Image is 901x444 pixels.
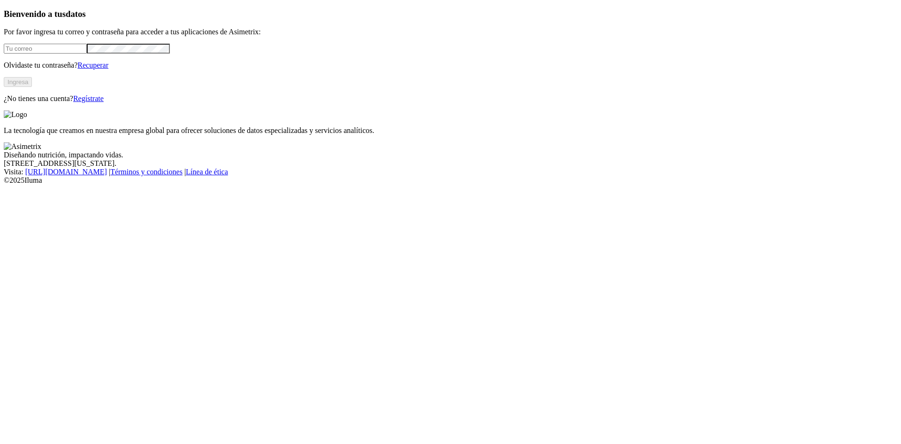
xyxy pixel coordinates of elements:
[25,168,107,176] a: [URL][DOMAIN_NAME]
[73,94,104,102] a: Regístrate
[4,142,41,151] img: Asimetrix
[186,168,228,176] a: Línea de ética
[4,44,87,54] input: Tu correo
[4,61,897,70] p: Olvidaste tu contraseña?
[4,159,897,168] div: [STREET_ADDRESS][US_STATE].
[4,77,32,87] button: Ingresa
[66,9,86,19] span: datos
[4,151,897,159] div: Diseñando nutrición, impactando vidas.
[110,168,183,176] a: Términos y condiciones
[4,176,897,185] div: © 2025 Iluma
[4,126,897,135] p: La tecnología que creamos en nuestra empresa global para ofrecer soluciones de datos especializad...
[77,61,108,69] a: Recuperar
[4,168,897,176] div: Visita : | |
[4,28,897,36] p: Por favor ingresa tu correo y contraseña para acceder a tus aplicaciones de Asimetrix:
[4,94,897,103] p: ¿No tienes una cuenta?
[4,9,897,19] h3: Bienvenido a tus
[4,110,27,119] img: Logo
